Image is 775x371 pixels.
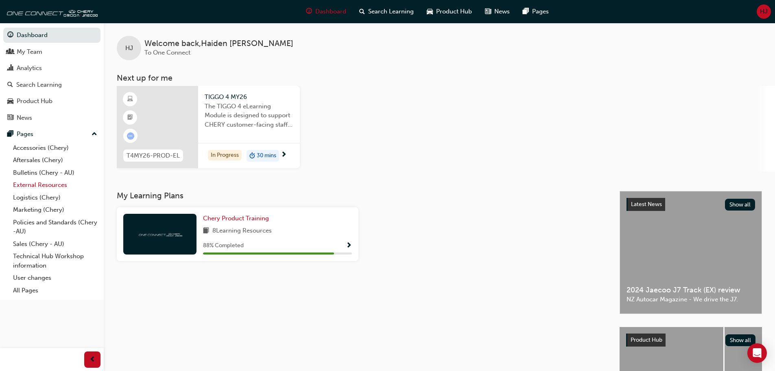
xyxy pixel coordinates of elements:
span: 88 % Completed [203,241,244,250]
span: Pages [532,7,549,16]
span: Show Progress [346,242,352,250]
span: people-icon [7,48,13,56]
button: Show all [725,334,756,346]
span: guage-icon [7,32,13,39]
h3: Next up for me [104,73,775,83]
span: Latest News [631,201,662,208]
a: Chery Product Training [203,214,272,223]
img: oneconnect [138,230,182,238]
span: 30 mins [257,151,276,160]
div: Pages [17,130,33,139]
span: learningResourceType_ELEARNING-icon [127,94,133,105]
span: The TIGGO 4 eLearning Module is designed to support CHERY customer-facing staff with the product ... [205,102,293,130]
span: news-icon [485,7,491,17]
span: Chery Product Training [203,215,269,222]
span: search-icon [359,7,365,17]
span: 8 Learning Resources [212,226,272,236]
div: Analytics [17,64,42,73]
span: learningRecordVerb_ATTEMPT-icon [127,132,134,140]
a: Product HubShow all [626,334,755,347]
span: car-icon [427,7,433,17]
a: Logistics (Chery) [10,191,100,204]
span: T4MY26-PROD-EL [127,151,180,160]
a: External Resources [10,179,100,191]
span: News [494,7,510,16]
span: prev-icon [90,355,96,365]
span: Search Learning [368,7,414,16]
a: Latest NewsShow all [627,198,755,211]
span: booktick-icon [127,112,133,123]
button: DashboardMy TeamAnalyticsSearch LearningProduct HubNews [3,26,100,127]
span: Product Hub [631,336,662,343]
a: T4MY26-PROD-ELTIGGO 4 MY26The TIGGO 4 eLearning Module is designed to support CHERY customer-faci... [117,86,300,168]
a: car-iconProduct Hub [420,3,478,20]
span: Dashboard [315,7,346,16]
img: oneconnect [4,3,98,20]
span: HJ [125,44,133,53]
span: next-icon [281,151,287,159]
span: news-icon [7,114,13,122]
a: Search Learning [3,77,100,92]
button: HJ [757,4,771,19]
a: News [3,110,100,125]
a: Analytics [3,61,100,76]
a: Product Hub [3,94,100,109]
a: User changes [10,272,100,284]
a: Accessories (Chery) [10,142,100,154]
a: Technical Hub Workshop information [10,250,100,272]
button: Show all [725,199,755,211]
span: 2024 Jaecoo J7 Track (EX) review [627,285,755,295]
a: guage-iconDashboard [299,3,353,20]
span: up-icon [92,129,97,140]
span: TIGGO 4 MY26 [205,92,293,102]
span: search-icon [7,81,13,89]
div: Search Learning [16,80,62,90]
a: search-iconSearch Learning [353,3,420,20]
span: Welcome back , Haiden [PERSON_NAME] [144,39,293,48]
button: Show Progress [346,241,352,251]
a: Latest NewsShow all2024 Jaecoo J7 Track (EX) reviewNZ Autocar Magazine - We drive the J7. [620,191,762,314]
div: My Team [17,47,42,57]
h3: My Learning Plans [117,191,607,200]
div: In Progress [208,150,242,161]
a: Bulletins (Chery - AU) [10,167,100,179]
a: Sales (Chery - AU) [10,238,100,250]
a: Marketing (Chery) [10,204,100,216]
span: guage-icon [306,7,312,17]
div: Product Hub [17,97,52,106]
button: Pages [3,127,100,142]
span: HJ [760,7,768,16]
span: car-icon [7,98,13,105]
a: Policies and Standards (Chery -AU) [10,216,100,238]
span: To One Connect [144,49,190,56]
span: pages-icon [7,131,13,138]
a: news-iconNews [478,3,516,20]
a: Dashboard [3,28,100,43]
a: Aftersales (Chery) [10,154,100,167]
a: pages-iconPages [516,3,555,20]
span: NZ Autocar Magazine - We drive the J7. [627,295,755,304]
div: News [17,113,32,123]
div: Open Intercom Messenger [747,343,767,363]
span: book-icon [203,226,209,236]
a: All Pages [10,284,100,297]
span: duration-icon [249,151,255,161]
span: Product Hub [436,7,472,16]
span: chart-icon [7,65,13,72]
span: pages-icon [523,7,529,17]
a: My Team [3,44,100,59]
